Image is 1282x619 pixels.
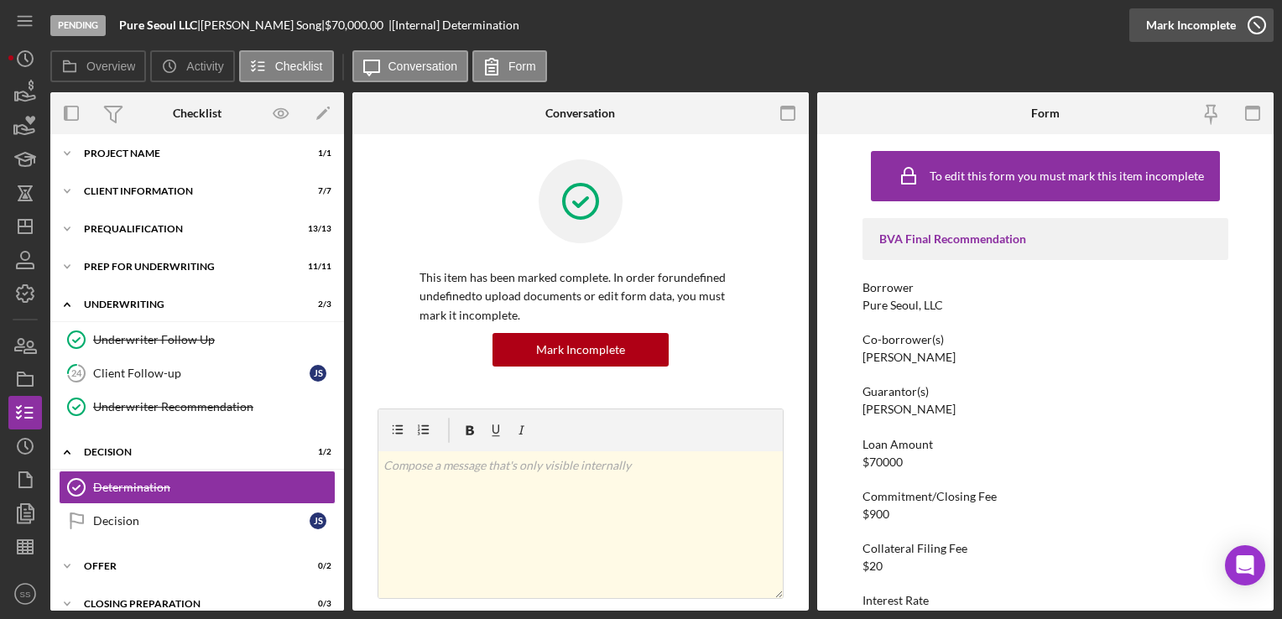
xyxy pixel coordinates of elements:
a: 24Client Follow-upJS [59,356,336,390]
div: $70,000.00 [325,18,388,32]
div: 13 / 13 [301,224,331,234]
button: Mark Incomplete [492,333,669,367]
div: Borrower [862,281,1227,294]
div: 2 / 3 [301,299,331,309]
div: Form [1031,107,1060,120]
div: 0 / 2 [301,561,331,571]
div: Pending [50,15,106,36]
div: [PERSON_NAME] Song | [201,18,325,32]
div: Prequalification [84,224,289,234]
b: Pure Seoul LLC [119,18,197,32]
button: Overview [50,50,146,82]
a: Underwriter Follow Up [59,323,336,356]
div: Client Follow-up [93,367,310,380]
div: Decision [84,447,289,457]
div: Underwriting [84,299,289,309]
div: To edit this form you must mark this item incomplete [930,169,1204,183]
button: Form [472,50,547,82]
div: Open Intercom Messenger [1225,545,1265,585]
button: Mark Incomplete [1129,8,1274,42]
div: Commitment/Closing Fee [862,490,1227,503]
button: SS [8,577,42,611]
div: 1 / 1 [301,148,331,159]
div: Underwriter Recommendation [93,400,335,414]
label: Activity [186,60,223,73]
button: Conversation [352,50,469,82]
div: Interest Rate [862,594,1227,607]
button: Activity [150,50,234,82]
div: $70000 [862,455,903,469]
label: Form [508,60,536,73]
a: DecisionJS [59,504,336,538]
text: SS [20,590,31,599]
div: Pure Seoul, LLC [862,299,943,312]
tspan: 24 [71,367,82,378]
label: Overview [86,60,135,73]
div: 11 / 11 [301,262,331,272]
div: Closing Preparation [84,599,289,609]
div: Mark Incomplete [1146,8,1236,42]
div: Underwriter Follow Up [93,333,335,346]
label: Checklist [275,60,323,73]
div: [PERSON_NAME] [862,351,956,364]
div: Conversation [545,107,615,120]
div: Offer [84,561,289,571]
div: 7 / 7 [301,186,331,196]
div: Project Name [84,148,289,159]
div: Loan Amount [862,438,1227,451]
a: Determination [59,471,336,504]
div: Checklist [173,107,221,120]
div: Collateral Filing Fee [862,542,1227,555]
div: $900 [862,507,889,521]
label: Conversation [388,60,458,73]
div: Client Information [84,186,289,196]
div: J S [310,365,326,382]
div: Co-borrower(s) [862,333,1227,346]
div: 0 / 3 [301,599,331,609]
div: | [Internal] Determination [388,18,519,32]
button: Checklist [239,50,334,82]
div: $20 [862,559,883,573]
div: J S [310,512,326,529]
div: Mark Incomplete [536,333,625,367]
div: Prep for Underwriting [84,262,289,272]
div: Guarantor(s) [862,385,1227,398]
p: This item has been marked complete. In order for undefined undefined to upload documents or edit ... [420,268,742,325]
a: Underwriter Recommendation [59,390,336,424]
div: Decision [93,514,310,528]
div: [PERSON_NAME] [862,403,956,416]
div: Determination [93,481,335,494]
div: 1 / 2 [301,447,331,457]
div: BVA Final Recommendation [879,232,1211,246]
div: | [119,18,201,32]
